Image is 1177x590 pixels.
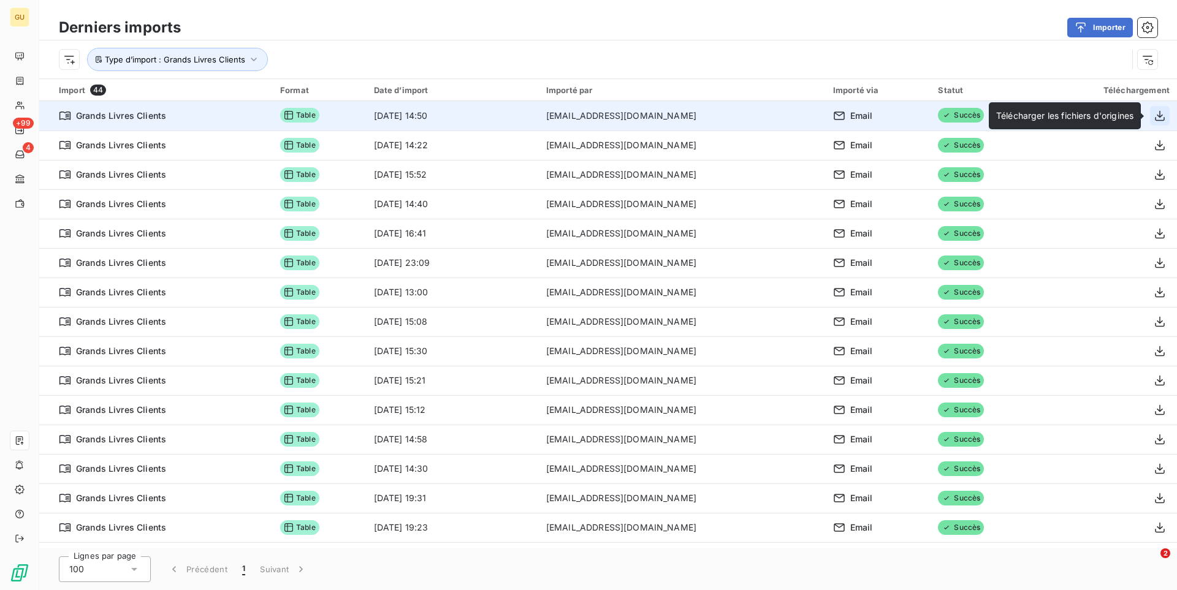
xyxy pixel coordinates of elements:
span: Succès [938,314,984,329]
td: [EMAIL_ADDRESS][DOMAIN_NAME] [539,336,826,366]
td: [DATE] 14:50 [367,101,539,130]
td: [DATE] 13:00 [367,278,539,307]
span: Grands Livres Clients [76,463,166,475]
span: Grands Livres Clients [76,168,166,181]
button: Suivant [253,556,314,582]
div: Import [59,85,265,96]
span: Email [850,492,873,504]
span: Email [850,433,873,445]
span: Table [280,491,319,505]
td: [EMAIL_ADDRESS][DOMAIN_NAME] [539,248,826,278]
span: 44 [90,85,106,96]
span: Grands Livres Clients [76,433,166,445]
span: Table [280,138,319,153]
span: Email [850,286,873,298]
span: 4 [23,142,34,153]
span: Email [850,168,873,181]
td: [EMAIL_ADDRESS][DOMAIN_NAME] [539,542,826,572]
div: Statut [938,85,1029,95]
span: Télécharger les fichiers d'origines [996,110,1133,121]
span: Succès [938,138,984,153]
span: Succès [938,255,984,270]
td: [EMAIL_ADDRESS][DOMAIN_NAME] [539,189,826,219]
button: Importer [1067,18,1133,37]
td: [DATE] 16:41 [367,219,539,248]
td: [EMAIL_ADDRESS][DOMAIN_NAME] [539,160,826,189]
td: [DATE] 15:52 [367,160,539,189]
td: [DATE] 15:08 [367,307,539,336]
span: Grands Livres Clients [76,521,166,534]
span: Grands Livres Clients [76,492,166,504]
td: [EMAIL_ADDRESS][DOMAIN_NAME] [539,454,826,483]
span: Succès [938,373,984,388]
div: Date d’import [374,85,531,95]
span: 2 [1160,548,1170,558]
td: [EMAIL_ADDRESS][DOMAIN_NAME] [539,307,826,336]
span: Succès [938,108,984,123]
span: Succès [938,491,984,505]
span: Email [850,463,873,475]
span: Succès [938,461,984,476]
span: Grands Livres Clients [76,198,166,210]
span: Email [850,110,873,122]
button: 1 [235,556,253,582]
span: Table [280,314,319,329]
span: Email [850,227,873,240]
span: Grands Livres Clients [76,345,166,357]
span: Grands Livres Clients [76,316,166,328]
td: [EMAIL_ADDRESS][DOMAIN_NAME] [539,395,826,425]
span: Table [280,461,319,476]
button: Type d’import : Grands Livres Clients [87,48,268,71]
td: [EMAIL_ADDRESS][DOMAIN_NAME] [539,130,826,160]
span: 100 [69,563,84,575]
span: Succès [938,403,984,417]
span: Succès [938,226,984,241]
span: Grands Livres Clients [76,404,166,416]
span: Type d’import : Grands Livres Clients [105,55,245,64]
div: Importé par [546,85,818,95]
td: [DATE] 15:12 [367,395,539,425]
span: Succès [938,520,984,535]
span: Grands Livres Clients [76,227,166,240]
span: Grands Livres Clients [76,374,166,387]
span: Table [280,226,319,241]
span: Succès [938,432,984,447]
span: Grands Livres Clients [76,286,166,298]
td: [DATE] 23:09 [367,248,539,278]
td: [DATE] 14:58 [367,425,539,454]
td: [EMAIL_ADDRESS][DOMAIN_NAME] [539,425,826,454]
td: [DATE] 15:21 [367,366,539,395]
span: Table [280,167,319,182]
span: Succès [938,197,984,211]
span: Grands Livres Clients [76,257,166,269]
span: Email [850,521,873,534]
iframe: Intercom live chat [1135,548,1165,578]
td: [DATE] 19:31 [367,483,539,513]
span: Table [280,403,319,417]
span: Email [850,257,873,269]
span: Email [850,404,873,416]
div: Format [280,85,359,95]
td: [DATE] 14:22 [367,130,539,160]
div: Téléchargement [1043,85,1170,95]
div: Importé via [833,85,924,95]
span: Table [280,197,319,211]
span: Succès [938,167,984,182]
span: Succès [938,285,984,300]
span: 1 [242,563,245,575]
span: Table [280,108,319,123]
span: Table [280,432,319,447]
span: Grands Livres Clients [76,139,166,151]
button: Précédent [161,556,235,582]
span: Email [850,374,873,387]
td: [EMAIL_ADDRESS][DOMAIN_NAME] [539,101,826,130]
td: [DATE] 15:30 [367,336,539,366]
span: Email [850,139,873,151]
span: Table [280,285,319,300]
span: +99 [13,118,34,129]
td: [DATE] 19:23 [367,513,539,542]
span: Table [280,255,319,270]
span: Email [850,198,873,210]
td: [EMAIL_ADDRESS][DOMAIN_NAME] [539,219,826,248]
span: Succès [938,344,984,358]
